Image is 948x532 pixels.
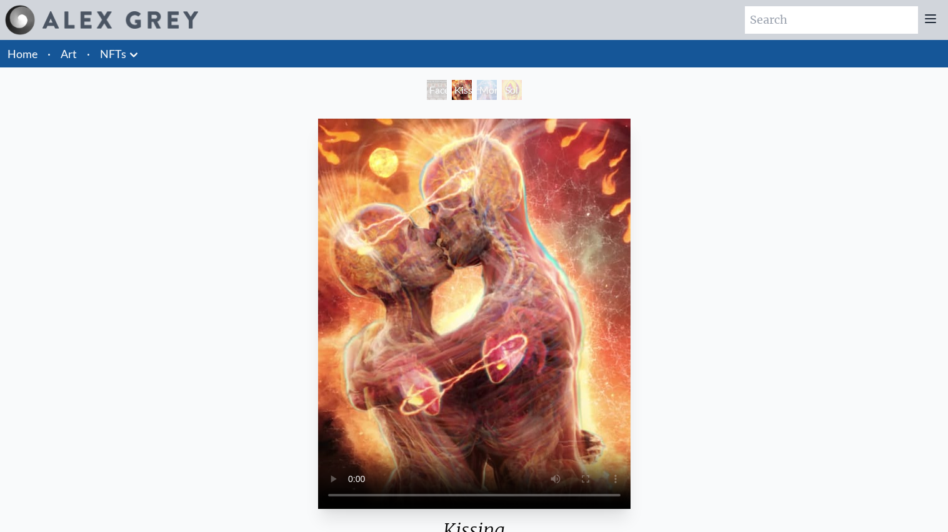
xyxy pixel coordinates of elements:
div: Faces of Entheon [427,80,447,100]
div: Monochord [477,80,497,100]
a: Art [61,45,77,62]
div: Sol Invictus [502,80,522,100]
li: · [82,40,95,67]
div: Kissing [452,80,472,100]
a: Home [7,47,37,61]
li: · [42,40,56,67]
a: NFTs [100,45,126,62]
input: Search [745,6,918,34]
video: Your browser does not support the video tag. [318,119,631,509]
